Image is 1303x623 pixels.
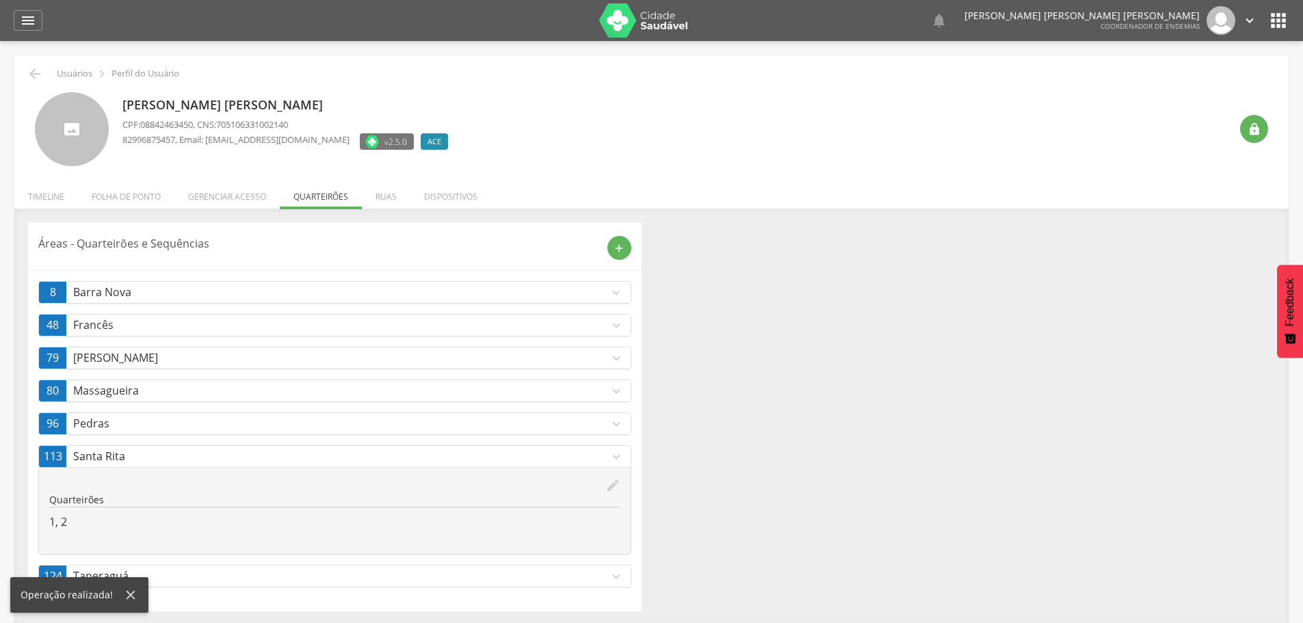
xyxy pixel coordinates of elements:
span: 113 [44,449,62,464]
div: Operação realizada! [21,588,123,602]
a: 48Francêsexpand_more [39,315,631,336]
span: 79 [47,350,59,366]
a: 79[PERSON_NAME]expand_more [39,347,631,369]
i:  [20,12,36,29]
span: v2.5.0 [384,135,407,148]
p: [PERSON_NAME] [73,350,609,366]
a:  [1242,6,1257,35]
p: Pedras [73,416,609,432]
i:  [931,12,947,29]
a: 80Massagueiraexpand_more [39,380,631,401]
span: 48 [47,317,59,333]
p: Massagueira [73,383,609,399]
i:  [1248,122,1261,136]
p: , Email: [EMAIL_ADDRESS][DOMAIN_NAME] [122,133,350,146]
i: expand_more [609,449,624,464]
i: expand_more [609,384,624,399]
i: expand_more [609,351,624,366]
p: [PERSON_NAME] [PERSON_NAME] [PERSON_NAME] [964,11,1200,21]
button: Feedback - Mostrar pesquisa [1277,265,1303,358]
li: Dispositivos [410,177,491,209]
p: Taperaguá [73,568,609,584]
i: add [613,242,625,254]
span: 8 [50,284,56,300]
li: Ruas [362,177,410,209]
p: [PERSON_NAME] [PERSON_NAME] [122,96,455,114]
span: 82996875457 [122,133,175,146]
p: Perfil do Usuário [111,68,179,79]
a: 113Santa Ritaexpand_more [39,446,631,467]
span: 80 [47,383,59,399]
i:  [94,66,109,81]
p: Francês [73,317,609,333]
i: expand_more [609,318,624,333]
p: Barra Nova [73,284,609,300]
a:  [14,10,42,31]
a: 96Pedrasexpand_more [39,413,631,434]
i:  [1242,13,1257,28]
li: Folha de ponto [78,177,174,209]
span: 08842463450 [140,118,193,131]
i: expand_more [609,416,624,432]
span: Feedback [1284,278,1296,326]
i:  [27,66,43,82]
a: 124Taperaguáexpand_more [39,566,631,587]
a: 8Barra Novaexpand_more [39,282,631,303]
span: ACE [427,136,441,147]
span: 96 [47,416,59,432]
p: Áreas - Quarteirões e Sequências [38,236,597,252]
i: edit [605,478,620,493]
li: Gerenciar acesso [174,177,280,209]
a:  [931,6,947,35]
i: expand_more [609,285,624,300]
p: CPF: , CNS: [122,118,455,131]
p: Usuários [57,68,92,79]
p: 1, 2 [49,514,620,530]
p: Santa Rita [73,449,609,464]
p: Quarteirões [49,493,620,507]
span: Coordenador de Endemias [1101,21,1200,31]
li: Timeline [14,177,78,209]
i:  [1267,10,1289,31]
span: 705106331002140 [216,118,288,131]
i: expand_more [609,569,624,584]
